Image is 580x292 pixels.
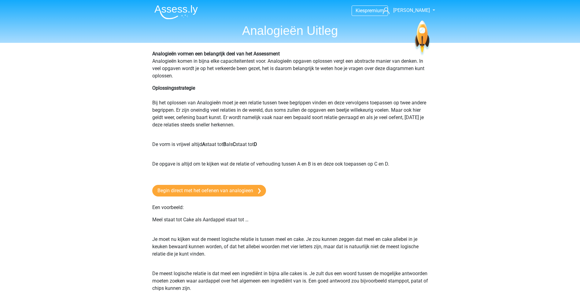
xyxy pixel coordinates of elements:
[152,50,428,80] p: Analogieën komen in bijna elke capaciteitentest voor. Analogieën opgaven oplossen vergt een abstr...
[202,141,205,147] b: A
[152,160,428,175] p: De opgave is altijd om te kijken wat de relatie of verhouding tussen A en B is en deze ook toepas...
[393,7,430,13] span: [PERSON_NAME]
[380,7,430,14] a: [PERSON_NAME]
[352,6,388,15] a: Kiespremium
[152,84,428,136] p: Bij het oplossen van Analogieën moet je een relatie tussen twee begrippen vinden en deze vervolge...
[152,216,428,231] p: Meel staat tot Cake als Aardappel staat tot …
[414,21,430,56] img: spaceship.7d73109d6933.svg
[154,5,198,19] img: Assessly
[233,141,236,147] b: C
[150,23,431,38] h1: Analogieën Uitleg
[152,236,428,265] p: Je moet nu kijken wat de meest logische relatie is tussen meel en cake. Je zou kunnen zeggen dat ...
[365,8,384,13] span: premium
[254,141,257,147] b: D
[258,188,261,194] img: arrow-right.e5bd35279c78.svg
[356,8,365,13] span: Kies
[152,85,195,91] b: Oplossingsstrategie
[152,141,428,155] p: De vorm is vrijwel altijd staat tot als staat tot
[152,185,266,197] a: Begin direct met het oefenen van analogieen
[152,204,428,211] p: Een voorbeeld:
[152,51,280,57] b: Analogieën vormen een belangrijk deel van het Assessment
[223,141,226,147] b: B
